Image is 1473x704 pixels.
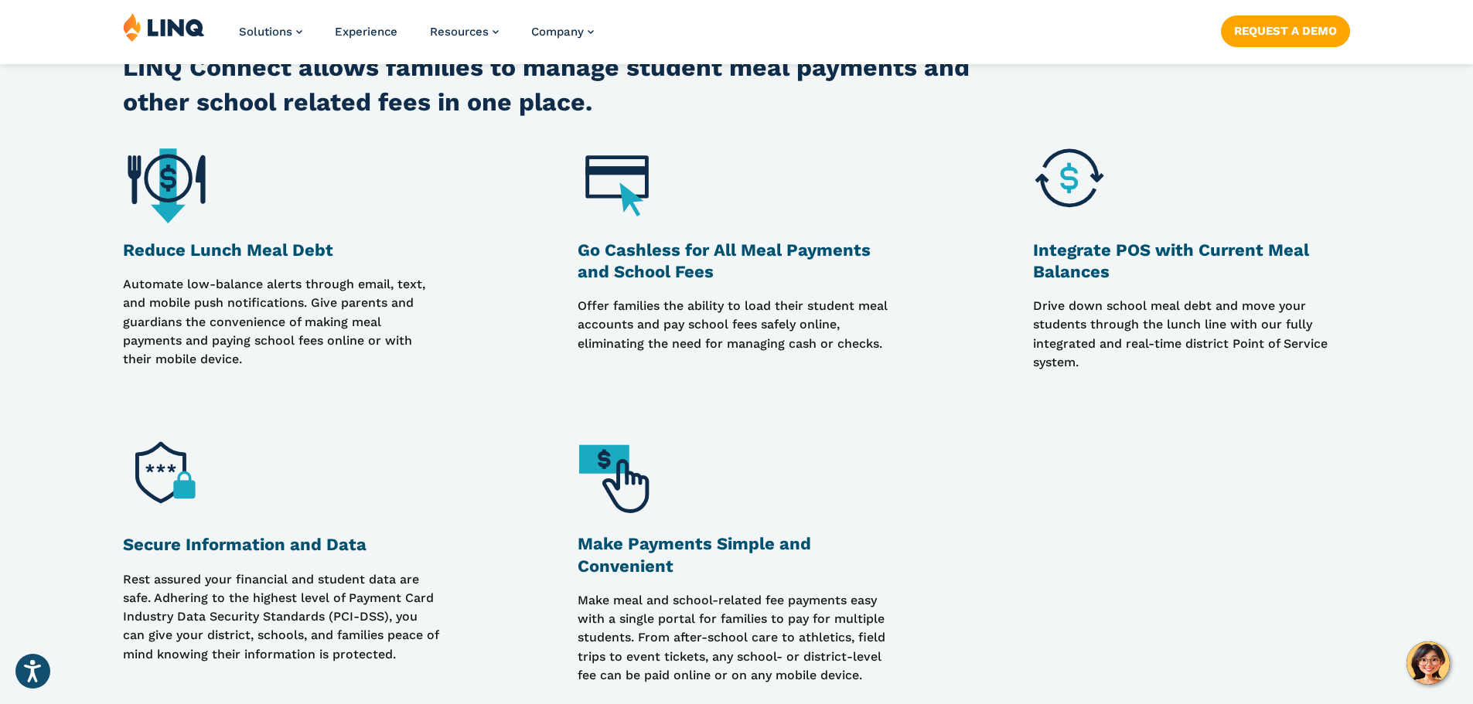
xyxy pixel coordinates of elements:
[1221,12,1350,46] nav: Button Navigation
[123,275,440,372] p: Automate low-balance alerts through email, text, and mobile push notifications. Give parents and ...
[123,50,1035,121] h2: LINQ Connect allows families to manage student meal payments and other school related fees in one...
[123,12,205,42] img: LINQ | K‑12 Software
[1221,15,1350,46] a: Request a Demo
[335,25,397,39] a: Experience
[1033,240,1350,283] h3: Integrate POS with Current Meal Balances
[430,25,489,39] span: Resources
[531,25,584,39] span: Company
[123,534,440,556] h3: Secure Information and Data
[430,25,499,39] a: Resources
[1407,641,1450,685] button: Hello, have a question? Let’s chat.
[239,25,292,39] span: Solutions
[123,570,440,685] p: Rest assured your financial and student data are safe. Adhering to the highest level of Payment C...
[578,240,895,283] h3: Go Cashless for All Meal Payments and School Fees
[578,591,895,685] p: Make meal and school-related fee payments easy with a single portal for families to pay for multi...
[239,25,302,39] a: Solutions
[578,297,895,372] p: Offer families the ability to load their student meal accounts and pay school fees safely online,...
[578,533,895,576] h3: Make Payments Simple and Convenient
[123,240,440,261] h3: Reduce Lunch Meal Debt
[1033,297,1350,372] p: Drive down school meal debt and move your students through the lunch line with our fully integrat...
[239,12,594,63] nav: Primary Navigation
[531,25,594,39] a: Company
